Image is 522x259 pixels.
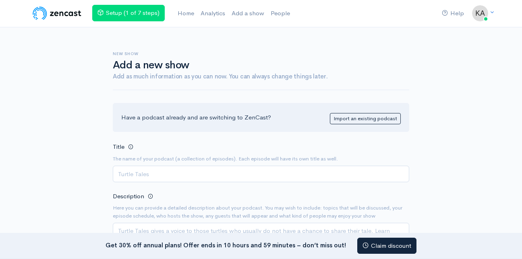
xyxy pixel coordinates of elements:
a: Setup (1 of 7 steps) [92,5,165,21]
a: Import an existing podcast [330,113,401,125]
h1: Add a new show [113,60,409,71]
strong: Get 30% off annual plans! Offer ends in 10 hours and 59 minutes – don’t miss out! [106,241,346,249]
a: Home [174,5,197,22]
a: Add a show [228,5,267,22]
a: Claim discount [357,238,416,254]
small: Here you can provide a detailed description about your podcast. You may wish to include: topics t... [113,204,409,220]
small: The name of your podcast (a collection of episodes). Each episode will have its own title as well. [113,155,409,163]
a: People [267,5,293,22]
input: Turtle Tales [113,166,409,182]
div: Have a podcast already and are switching to ZenCast? [113,103,409,132]
h4: Add as much information as you can now. You can always change things later. [113,73,409,80]
a: Help [439,5,467,22]
img: ZenCast Logo [31,5,83,21]
img: ... [472,5,488,21]
h6: New show [113,51,409,56]
a: Analytics [197,5,228,22]
label: Description [113,192,144,201]
label: Title [113,142,124,152]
